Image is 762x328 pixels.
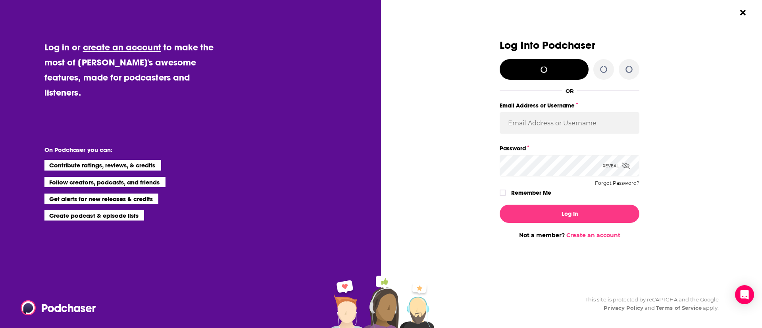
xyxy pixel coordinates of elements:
a: Create an account [566,232,620,239]
li: Create podcast & episode lists [44,210,144,221]
li: Follow creators, podcasts, and friends [44,177,165,187]
li: On Podchaser you can: [44,146,203,153]
img: Podchaser - Follow, Share and Rate Podcasts [21,300,97,315]
label: Password [500,143,639,153]
a: Podchaser - Follow, Share and Rate Podcasts [21,300,90,315]
div: OR [566,88,574,94]
li: Contribute ratings, reviews, & credits [44,160,161,170]
a: Terms of Service [656,305,702,311]
div: This site is protected by reCAPTCHA and the Google and apply. [579,295,719,312]
a: create an account [83,42,161,53]
button: Forgot Password? [595,180,639,186]
input: Email Address or Username [500,112,639,134]
button: Close Button [735,5,750,20]
a: Privacy Policy [604,305,643,311]
label: Email Address or Username [500,100,639,111]
label: Remember Me [511,188,551,198]
div: Not a member? [500,232,639,239]
button: Log In [500,205,639,223]
div: Open Intercom Messenger [735,285,754,304]
div: Reveal [602,155,630,176]
li: Get alerts for new releases & credits [44,194,158,204]
h3: Log Into Podchaser [500,40,639,51]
